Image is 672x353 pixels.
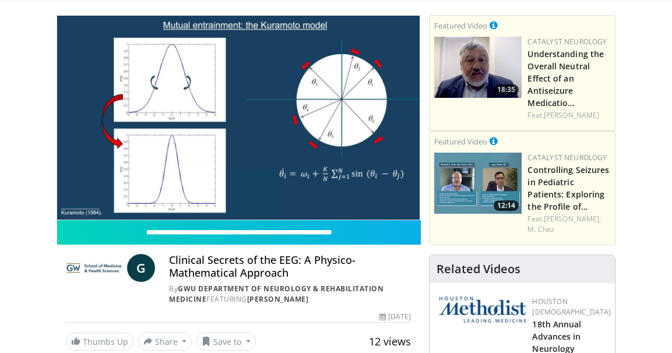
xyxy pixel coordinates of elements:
a: 12:14 [434,153,522,214]
img: 5e4488cc-e109-4a4e-9fd9-73bb9237ee91.png.150x105_q85_autocrop_double_scale_upscale_version-0.2.png [439,296,526,323]
img: 01bfc13d-03a0-4cb7-bbaa-2eb0a1ecb046.png.150x105_q85_crop-smart_upscale.jpg [434,37,522,98]
a: 18:35 [434,37,522,98]
button: Save to [196,332,256,351]
a: G [127,254,155,282]
div: By FEATURING [169,284,411,305]
span: 12 views [369,334,411,348]
a: [PERSON_NAME] [247,294,309,304]
small: Featured Video [434,136,487,147]
a: Controlling Seizures in Pediatric Patients: Exploring the Profile of… [527,164,609,212]
span: 12:14 [494,200,519,211]
video-js: Video Player [57,16,420,220]
h4: Clinical Secrets of the EEG: A Physico-Mathematical Approach [169,254,411,279]
a: GWU Department of Neurology & Rehabilitation Medicine [169,284,384,304]
img: GWU Department of Neurology & Rehabilitation Medicine [66,254,123,282]
div: Feat. [527,110,610,121]
a: M. Chez [527,224,554,234]
button: Share [138,332,192,351]
div: [DATE] [379,312,411,322]
h4: Related Videos [437,262,520,276]
img: 5e01731b-4d4e-47f8-b775-0c1d7f1e3c52.png.150x105_q85_crop-smart_upscale.jpg [434,153,522,214]
a: Thumbs Up [66,333,133,351]
a: [PERSON_NAME] [544,110,599,120]
span: 18:35 [494,84,519,95]
a: Catalyst Neurology [527,153,607,163]
a: Understanding the Overall Neutral Effect of an Antiseizure Medicatio… [527,48,604,108]
a: Catalyst Neurology [527,37,607,47]
div: Feat. [527,214,610,235]
small: Featured Video [434,20,487,31]
a: Houston [DEMOGRAPHIC_DATA] [532,296,611,317]
a: [PERSON_NAME], [544,214,601,224]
